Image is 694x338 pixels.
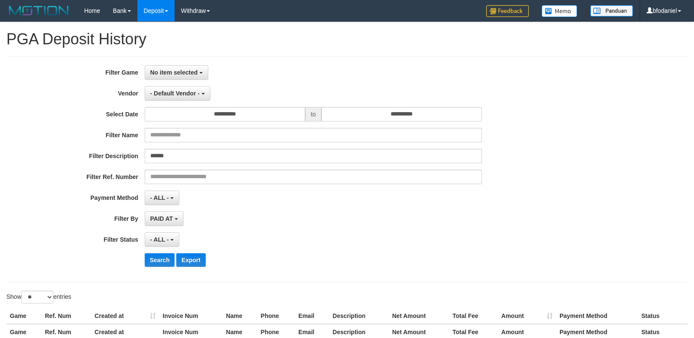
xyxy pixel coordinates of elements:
[150,90,200,97] span: - Default Vendor -
[91,308,159,324] th: Created at
[150,69,198,76] span: No item selected
[556,308,638,324] th: Payment Method
[159,308,222,324] th: Invoice Num
[6,31,688,48] h1: PGA Deposit History
[150,215,173,222] span: PAID AT
[223,308,257,324] th: Name
[498,308,556,324] th: Amount
[41,308,91,324] th: Ref. Num
[590,5,633,17] img: panduan.png
[257,308,295,324] th: Phone
[145,86,210,101] button: - Default Vendor -
[389,308,449,324] th: Net Amount
[449,308,498,324] th: Total Fee
[21,291,53,303] select: Showentries
[150,194,169,201] span: - ALL -
[145,232,179,247] button: - ALL -
[145,65,208,80] button: No item selected
[6,4,71,17] img: MOTION_logo.png
[638,308,688,324] th: Status
[295,308,329,324] th: Email
[145,253,175,267] button: Search
[329,308,388,324] th: Description
[486,5,529,17] img: Feedback.jpg
[542,5,577,17] img: Button%20Memo.svg
[150,236,169,243] span: - ALL -
[145,211,184,226] button: PAID AT
[176,253,205,267] button: Export
[145,191,179,205] button: - ALL -
[305,107,321,121] span: to
[6,291,71,303] label: Show entries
